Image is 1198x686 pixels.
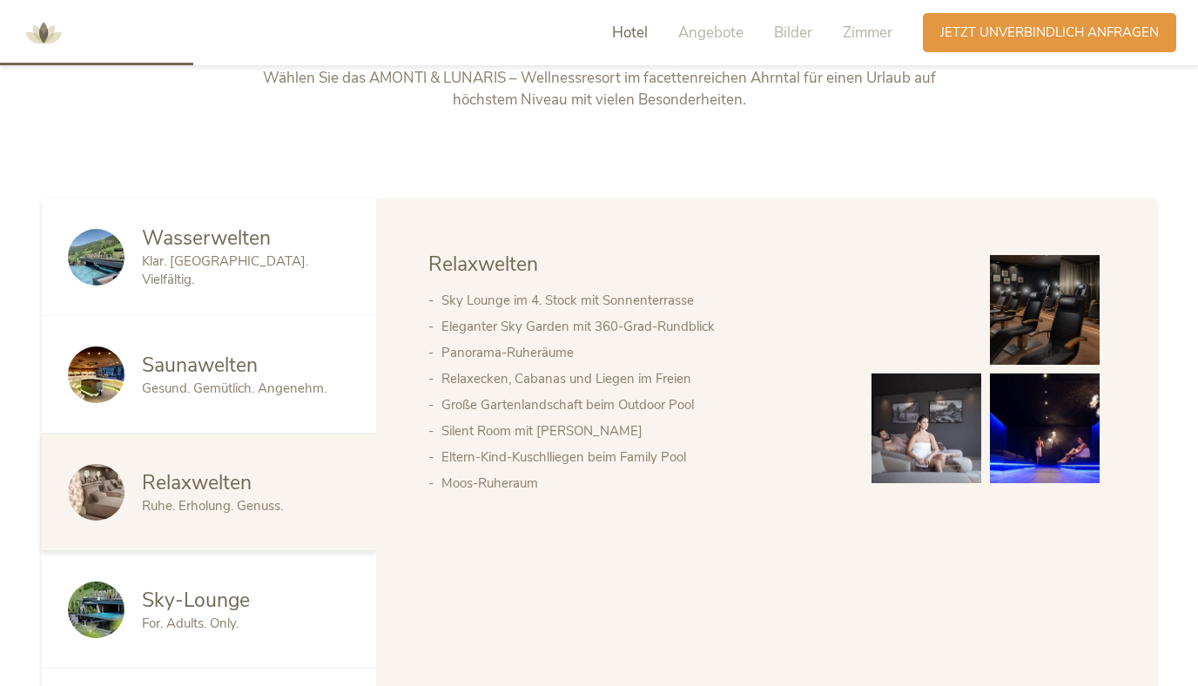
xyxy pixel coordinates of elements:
p: Wählen Sie das AMONTI & LUNARIS – Wellnessresort im facettenreichen Ahrntal für einen Urlaub auf ... [236,67,963,111]
span: Relaxwelten [428,251,538,278]
img: AMONTI & LUNARIS Wellnessresort [17,7,70,59]
span: Hotel [612,23,648,43]
span: Angebote [678,23,744,43]
span: Zimmer [843,23,892,43]
span: Relaxwelten [142,469,252,496]
li: Panorama-Ruheräume [441,340,837,366]
li: Relaxecken, Cabanas und Liegen im Freien [441,366,837,392]
a: AMONTI & LUNARIS Wellnessresort [17,26,70,38]
span: Jetzt unverbindlich anfragen [940,24,1159,42]
span: Wasserwelten [142,225,271,252]
li: Sky Lounge im 4. Stock mit Sonnenterrasse [441,287,837,313]
li: Eleganter Sky Garden mit 360-Grad-Rundblick [441,313,837,340]
span: Sky-Lounge [142,587,250,614]
span: For. Adults. Only. [142,615,239,632]
span: Bilder [774,23,812,43]
li: Eltern-Kind-Kuschlliegen beim Family Pool [441,444,837,470]
span: Klar. [GEOGRAPHIC_DATA]. Vielfältig. [142,252,308,288]
li: Silent Room mit [PERSON_NAME] [441,418,837,444]
span: Ruhe. Erholung. Genuss. [142,497,283,514]
li: Moos-Ruheraum [441,470,837,496]
li: Große Gartenlandschaft beim Outdoor Pool [441,392,837,418]
span: Saunawelten [142,352,258,379]
span: Gesund. Gemütlich. Angenehm. [142,380,326,397]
